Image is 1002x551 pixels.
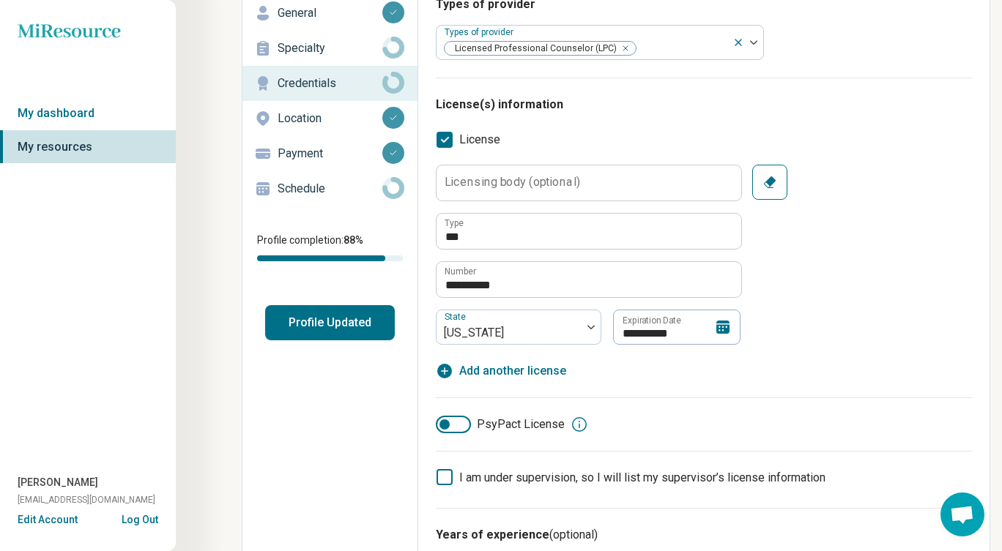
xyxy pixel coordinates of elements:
label: State [445,312,469,322]
a: Schedule [242,171,417,206]
span: Licensed Professional Counselor (LPC) [445,42,621,56]
span: Add another license [459,362,566,380]
span: I am under supervision, so I will list my supervisor’s license information [459,471,825,484]
h3: Years of experience [436,526,972,544]
div: Profile completion: [242,224,417,270]
span: [EMAIL_ADDRESS][DOMAIN_NAME] [18,493,155,506]
button: Add another license [436,362,566,380]
h3: License(s) information [436,96,972,113]
span: [PERSON_NAME] [18,475,98,490]
a: Specialty [242,31,417,66]
label: PsyPact License [436,416,565,433]
button: Log Out [122,512,158,524]
p: Schedule [278,180,382,198]
a: Location [242,101,417,136]
p: General [278,4,382,22]
label: Number [445,267,476,276]
a: Credentials [242,66,417,101]
p: Payment [278,145,382,162]
a: Open chat [940,492,984,536]
span: License [459,131,500,149]
p: Location [278,110,382,127]
button: Profile Updated [265,305,395,340]
label: Licensing body (optional) [445,176,580,188]
label: Types of provider [445,27,516,37]
p: Credentials [278,75,382,92]
div: Profile completion [257,255,403,261]
input: credential.licenses.0.name [437,214,741,249]
button: Edit Account [18,512,78,528]
span: 88 % [344,234,363,246]
span: (optional) [549,528,598,541]
label: Type [445,219,464,228]
a: Payment [242,136,417,171]
p: Specialty [278,40,382,57]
